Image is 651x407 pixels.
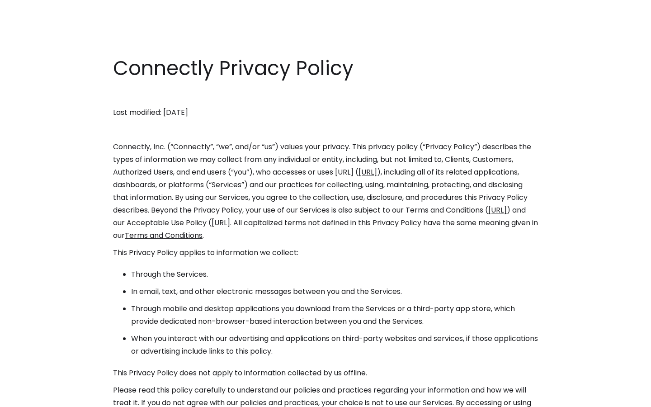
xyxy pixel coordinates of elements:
[9,390,54,404] aside: Language selected: English
[113,367,538,379] p: This Privacy Policy does not apply to information collected by us offline.
[113,141,538,242] p: Connectly, Inc. (“Connectly”, “we”, and/or “us”) values your privacy. This privacy policy (“Priva...
[488,205,507,215] a: [URL]
[113,106,538,119] p: Last modified: [DATE]
[131,332,538,358] li: When you interact with our advertising and applications on third-party websites and services, if ...
[113,54,538,82] h1: Connectly Privacy Policy
[131,268,538,281] li: Through the Services.
[18,391,54,404] ul: Language list
[131,285,538,298] li: In email, text, and other electronic messages between you and the Services.
[113,123,538,136] p: ‍
[131,303,538,328] li: Through mobile and desktop applications you download from the Services or a third-party app store...
[113,89,538,102] p: ‍
[113,246,538,259] p: This Privacy Policy applies to information we collect:
[125,230,203,241] a: Terms and Conditions
[359,167,377,177] a: [URL]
